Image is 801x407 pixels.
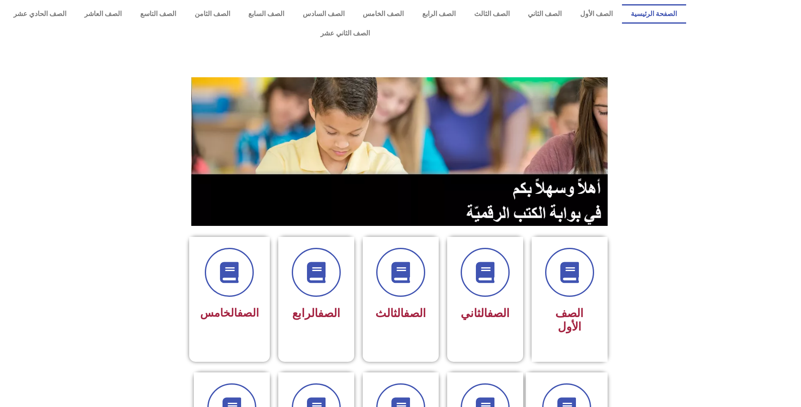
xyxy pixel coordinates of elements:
[622,4,687,24] a: الصفحة الرئيسية
[404,307,426,320] a: الصف
[293,4,354,24] a: الصف السادس
[555,307,584,334] span: الصف الأول
[519,4,571,24] a: الصف الثاني
[465,4,519,24] a: الصف الثالث
[237,307,259,319] a: الصف
[239,4,293,24] a: الصف السابع
[571,4,622,24] a: الصف الأول
[318,307,340,320] a: الصف
[413,4,465,24] a: الصف الرابع
[487,307,510,320] a: الصف
[354,4,413,24] a: الصف الخامس
[4,4,76,24] a: الصف الحادي عشر
[461,307,510,320] span: الثاني
[4,24,686,43] a: الصف الثاني عشر
[375,307,426,320] span: الثالث
[200,307,259,319] span: الخامس
[292,307,340,320] span: الرابع
[185,4,239,24] a: الصف الثامن
[76,4,131,24] a: الصف العاشر
[131,4,185,24] a: الصف التاسع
